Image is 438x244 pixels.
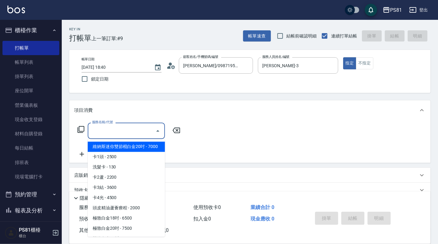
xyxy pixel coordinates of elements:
p: 店販銷售 [74,172,93,179]
a: 現金收支登錄 [2,112,59,127]
input: YYYY/MM/DD hh:mm [82,62,148,72]
a: 每日結帳 [2,141,59,155]
div: 項目消費 [69,100,431,120]
div: 預收卡販賣 [69,183,431,198]
button: 報表及分析 [2,203,59,219]
button: Choose date, selected date is 2025-09-10 [150,60,165,75]
label: 顧客姓名/手機號碼/編號 [183,54,218,59]
button: 登出 [407,4,431,16]
button: 指定 [343,57,356,69]
p: 櫃台 [19,233,50,239]
button: 櫃檯作業 [2,22,59,38]
label: 服務名稱/代號 [92,120,113,124]
span: 其他付款方式 0 [79,227,112,233]
a: 材料自購登錄 [2,127,59,141]
span: 洗髮卡 - 130 [88,162,165,172]
a: 座位開單 [2,84,59,98]
button: Close [153,126,163,136]
div: 店販銷售 [69,168,431,183]
span: 卡1頭 - 2500 [88,152,165,162]
a: 打帳單 [2,41,59,55]
span: 連續打單結帳 [331,33,357,39]
a: 帳單列表 [2,55,59,69]
span: 上一筆訂單:#9 [91,35,123,42]
h5: PS81櫃檯 [19,227,50,233]
button: save [365,4,377,16]
label: 帳單日期 [82,57,95,62]
button: 不指定 [356,57,373,69]
p: 預收卡販賣 [74,187,97,194]
span: 卡3結 - 3600 [88,183,165,193]
span: 結帳前確認明細 [287,33,317,39]
span: 極致白金20吋 - 7500 [88,224,165,234]
span: 業績合計 0 [251,204,274,210]
span: 卡4光 - 4500 [88,193,165,203]
a: 營業儀表板 [2,98,59,112]
div: PS81 [390,6,402,14]
h2: Key In [69,27,91,31]
button: 客戶管理 [2,218,59,234]
p: 隱藏業績明細 [80,195,107,202]
span: 使用預收卡 0 [193,204,221,210]
span: 鎖定日期 [91,76,108,82]
img: Person [5,227,17,239]
span: 極致白金22吋 - 8500 [88,234,165,244]
a: 現場電腦打卡 [2,170,59,184]
a: 掛單列表 [2,69,59,84]
span: 預收卡販賣 0 [79,216,107,222]
label: 服務人員姓名/編號 [262,54,289,59]
button: 帳單速查 [243,30,271,42]
img: Logo [7,6,25,13]
span: 維納斯迷你雙節棍白金20吋 - 7000 [88,142,165,152]
span: 扣入金 0 [193,216,211,222]
span: 現金應收 0 [251,216,274,222]
span: 頭皮精油蘆薈療程 - 2000 [88,203,165,213]
h3: 打帳單 [69,34,91,42]
span: 卡2蘆 - 2200 [88,172,165,183]
button: 預約管理 [2,186,59,203]
p: 項目消費 [74,107,93,114]
a: 排班表 [2,155,59,170]
span: 極致白金18吋 - 6500 [88,213,165,224]
button: PS81 [380,4,404,16]
span: 服務消費 0 [79,204,102,210]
